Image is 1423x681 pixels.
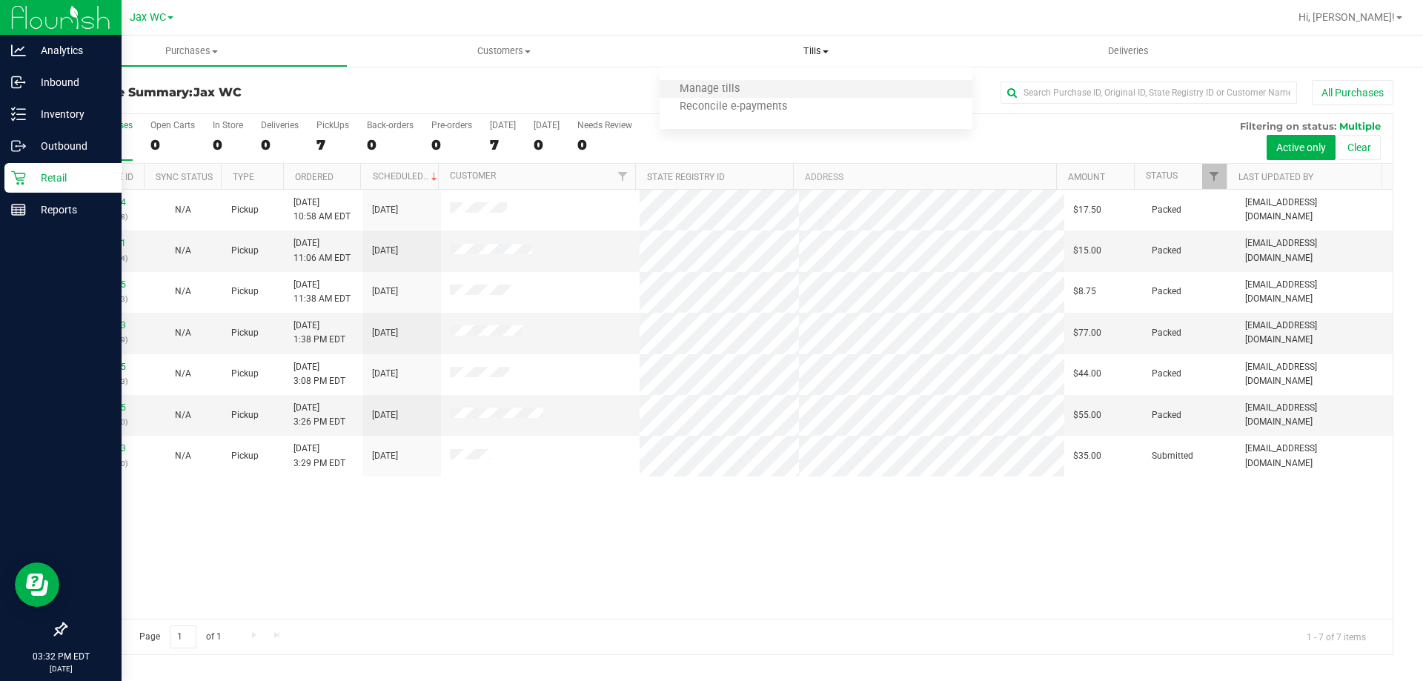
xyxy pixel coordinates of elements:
a: Type [233,172,254,182]
span: [EMAIL_ADDRESS][DOMAIN_NAME] [1245,196,1384,224]
div: PickUps [316,120,349,130]
span: [DATE] [372,449,398,463]
div: [DATE] [534,120,560,130]
span: Filtering on status: [1240,120,1336,132]
span: Jax WC [130,11,166,24]
span: [DATE] 3:26 PM EDT [293,401,345,429]
a: State Registry ID [647,172,725,182]
p: [DATE] [7,663,115,674]
div: Deliveries [261,120,299,130]
span: [DATE] [372,285,398,299]
div: 0 [150,136,195,153]
a: Filter [611,164,635,189]
span: Manage tills [660,83,760,96]
button: N/A [175,449,191,463]
span: [EMAIL_ADDRESS][DOMAIN_NAME] [1245,236,1384,265]
p: Reports [26,201,115,219]
span: Pickup [231,203,259,217]
span: $77.00 [1073,326,1101,340]
span: [DATE] 11:06 AM EDT [293,236,351,265]
p: Retail [26,169,115,187]
button: N/A [175,367,191,381]
span: $35.00 [1073,449,1101,463]
a: 11838285 [84,279,126,290]
span: [DATE] [372,244,398,258]
span: Pickup [231,244,259,258]
span: Packed [1152,326,1181,340]
a: Filter [1202,164,1227,189]
span: Not Applicable [175,245,191,256]
inline-svg: Inventory [11,107,26,122]
div: Back-orders [367,120,414,130]
div: 7 [316,136,349,153]
span: [EMAIL_ADDRESS][DOMAIN_NAME] [1245,442,1384,470]
span: Packed [1152,203,1181,217]
span: $8.75 [1073,285,1096,299]
span: [DATE] 1:38 PM EDT [293,319,345,347]
div: Open Carts [150,120,195,130]
a: Deliveries [972,36,1284,67]
span: Pickup [231,449,259,463]
span: Not Applicable [175,451,191,461]
input: Search Purchase ID, Original ID, State Registry ID or Customer Name... [1001,82,1297,104]
a: Status [1146,170,1178,181]
span: $15.00 [1073,244,1101,258]
span: [DATE] 10:58 AM EDT [293,196,351,224]
div: 0 [261,136,299,153]
span: Pickup [231,326,259,340]
span: [DATE] 3:29 PM EDT [293,442,345,470]
h3: Purchase Summary: [65,86,508,99]
span: Pickup [231,285,259,299]
span: [EMAIL_ADDRESS][DOMAIN_NAME] [1245,319,1384,347]
inline-svg: Inbound [11,75,26,90]
a: Purchases [36,36,348,67]
span: [DATE] 3:08 PM EDT [293,360,345,388]
button: N/A [175,326,191,340]
span: [DATE] [372,367,398,381]
button: N/A [175,244,191,258]
span: Customers [348,44,659,58]
span: $44.00 [1073,367,1101,381]
a: Last Updated By [1238,172,1313,182]
a: Sync Status [156,172,213,182]
span: [DATE] [372,326,398,340]
span: Reconcile e-payments [660,101,807,113]
button: N/A [175,285,191,299]
span: Not Applicable [175,205,191,215]
span: [DATE] 11:38 AM EDT [293,278,351,306]
a: Tills Manage tills Reconcile e-payments [660,36,972,67]
span: Hi, [PERSON_NAME]! [1298,11,1395,23]
span: Pickup [231,408,259,422]
p: Inventory [26,105,115,123]
span: Packed [1152,285,1181,299]
span: Jax WC [193,85,242,99]
inline-svg: Outbound [11,139,26,153]
span: Not Applicable [175,328,191,338]
span: Pickup [231,367,259,381]
span: $55.00 [1073,408,1101,422]
span: Not Applicable [175,368,191,379]
input: 1 [170,625,196,648]
span: [DATE] [372,203,398,217]
span: Not Applicable [175,410,191,420]
span: [EMAIL_ADDRESS][DOMAIN_NAME] [1245,360,1384,388]
inline-svg: Retail [11,170,26,185]
div: Pre-orders [431,120,472,130]
span: Packed [1152,367,1181,381]
a: 11839975 [84,362,126,372]
a: Amount [1068,172,1105,182]
a: 11838031 [84,238,126,248]
button: N/A [175,203,191,217]
div: Needs Review [577,120,632,130]
span: Purchases [36,44,347,58]
div: 0 [367,136,414,153]
a: 11840323 [84,443,126,454]
span: Packed [1152,408,1181,422]
a: 11839413 [84,320,126,330]
span: [DATE] [372,408,398,422]
p: 03:32 PM EDT [7,650,115,663]
th: Address [793,164,1056,190]
span: $17.50 [1073,203,1101,217]
div: 0 [577,136,632,153]
div: 0 [213,136,243,153]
